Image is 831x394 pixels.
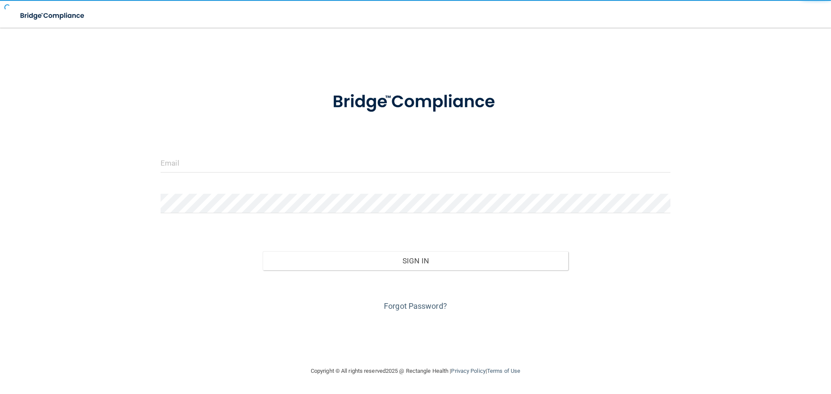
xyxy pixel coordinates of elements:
a: Terms of Use [487,368,520,374]
button: Sign In [263,251,569,270]
input: Email [161,153,670,173]
img: bridge_compliance_login_screen.278c3ca4.svg [13,7,93,25]
img: bridge_compliance_login_screen.278c3ca4.svg [315,80,516,125]
div: Copyright © All rights reserved 2025 @ Rectangle Health | | [258,357,573,385]
a: Forgot Password? [384,301,447,311]
a: Privacy Policy [451,368,485,374]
